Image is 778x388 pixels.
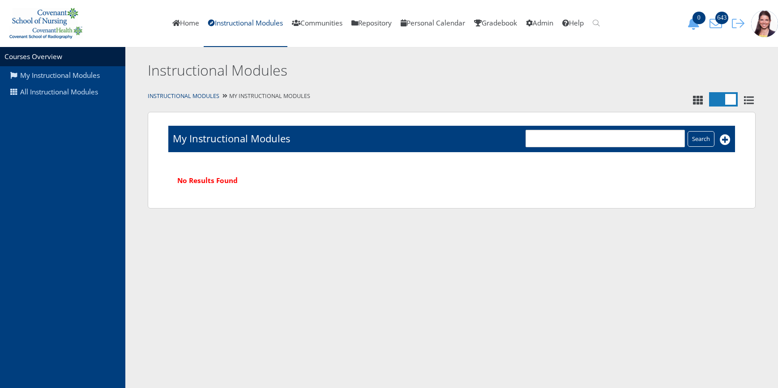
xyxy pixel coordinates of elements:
[715,12,728,24] span: 643
[684,18,706,28] a: 0
[706,18,729,28] a: 643
[693,12,705,24] span: 0
[125,90,778,103] div: My Instructional Modules
[173,132,290,145] h1: My Instructional Modules
[168,166,735,195] div: No Results Found
[706,17,729,30] button: 643
[684,17,706,30] button: 0
[148,92,219,100] a: Instructional Modules
[688,131,714,147] input: Search
[691,95,705,105] i: Tile
[4,52,62,61] a: Courses Overview
[720,134,731,145] i: Add New
[148,60,620,81] h2: Instructional Modules
[742,95,756,105] i: List
[751,10,778,37] img: 1943_125_125.jpg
